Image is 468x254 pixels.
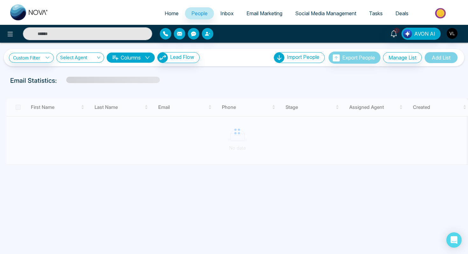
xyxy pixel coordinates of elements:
a: Tasks [363,7,389,19]
button: AVON AI [401,28,441,40]
img: User Avatar [447,28,457,39]
a: Deals [389,7,415,19]
span: Inbox [220,10,234,17]
a: Social Media Management [289,7,363,19]
a: Email Marketing [240,7,289,19]
img: Market-place.gif [418,6,464,20]
span: Social Media Management [295,10,356,17]
div: Open Intercom Messenger [446,232,462,248]
img: Lead Flow [158,53,168,63]
img: Lead Flow [403,29,412,38]
span: down [145,55,150,60]
span: Import People [287,54,319,60]
span: 1 [394,28,400,33]
span: Tasks [369,10,383,17]
img: Nova CRM Logo [10,4,48,20]
button: Manage List [383,52,422,63]
a: Custom Filter [9,53,54,63]
span: People [191,10,208,17]
a: 1 [386,28,401,39]
a: Inbox [214,7,240,19]
span: Email Marketing [246,10,282,17]
button: Columnsdown [107,53,155,63]
span: AVON AI [414,30,435,38]
button: Lead Flow [157,52,200,63]
span: Deals [395,10,408,17]
p: Email Statistics: [10,76,57,85]
button: Export People [329,52,380,64]
span: Home [165,10,179,17]
span: Export People [342,54,375,61]
a: People [185,7,214,19]
a: Home [158,7,185,19]
span: Lead Flow [170,54,194,60]
a: Lead FlowLead Flow [155,52,200,63]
